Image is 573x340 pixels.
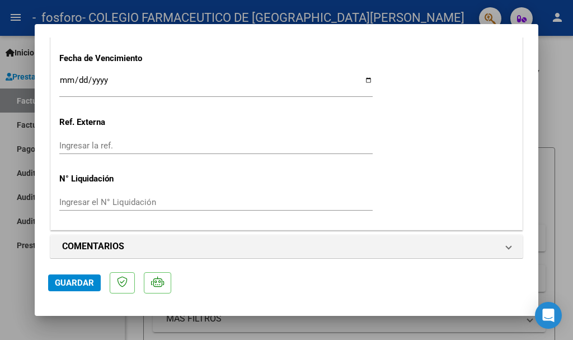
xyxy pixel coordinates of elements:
div: Open Intercom Messenger [535,302,562,329]
p: N° Liquidación [59,173,196,185]
span: Guardar [55,278,94,288]
p: Fecha de Vencimiento [59,52,196,65]
mat-expansion-panel-header: COMENTARIOS [51,235,522,258]
button: Guardar [48,274,101,291]
p: Ref. Externa [59,116,196,129]
h1: COMENTARIOS [62,240,124,253]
